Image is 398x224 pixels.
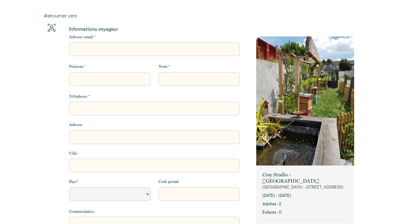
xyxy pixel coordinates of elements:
[69,122,82,128] label: Adresse
[69,63,86,70] label: Prénom *
[69,187,150,201] select: Default select example
[262,172,348,184] p: Cosy Studio - [GEOGRAPHIC_DATA]
[44,12,354,19] a: Retourner vers
[262,184,348,190] p: [GEOGRAPHIC_DATA] - [STREET_ADDRESS]
[159,179,178,185] label: Code postal
[69,208,94,215] label: Commentaires
[69,34,95,40] label: Adresse email *
[262,209,348,215] p: Enfants : 0
[159,63,170,70] label: Nom *
[262,201,348,207] p: Adultes : 2
[69,150,77,156] label: Ville
[69,26,240,32] p: Informations voyageur
[69,179,78,185] label: Pays
[256,36,354,167] img: rental-image
[48,24,55,31] img: guests-info
[262,193,348,198] p: [DATE] - [DATE]
[69,93,90,100] label: Téléphone *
